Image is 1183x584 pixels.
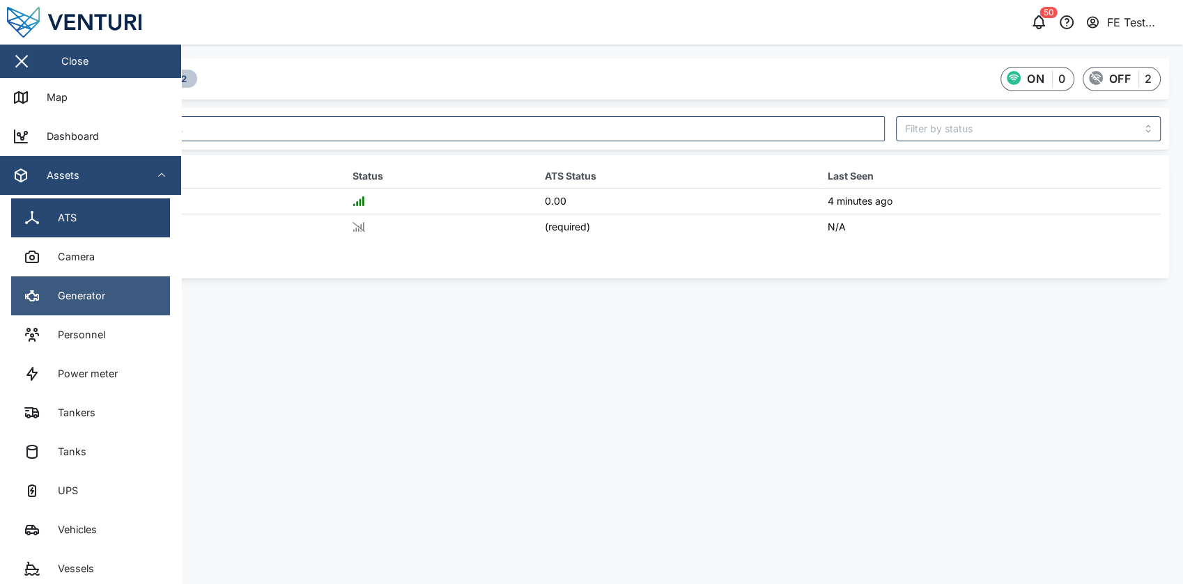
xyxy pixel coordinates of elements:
[67,164,346,189] th: Asset Name
[47,444,86,459] div: Tanks
[1027,70,1044,88] div: ON
[1145,70,1152,88] div: 2
[1040,7,1058,18] div: 50
[896,116,1161,141] input: Filter by status
[545,194,814,209] div: 0.00
[821,189,1161,214] td: 4 minutes ago
[1085,13,1172,32] button: FE Test Admin
[47,327,105,342] div: Personnel
[47,366,118,381] div: Power meter
[47,249,95,265] div: Camera
[538,164,821,189] th: ATS Status
[181,70,187,87] span: 2
[7,7,188,38] img: Main Logo
[545,219,814,235] div: (required)
[61,54,88,69] div: Close
[1109,70,1131,88] div: OFF
[11,198,170,237] a: ATS
[47,561,94,576] div: Vessels
[47,405,95,420] div: Tankers
[47,483,78,498] div: UPS
[36,168,79,183] div: Assets
[346,164,538,189] th: Status
[47,288,105,303] div: Generator
[11,237,170,276] a: Camera
[11,432,170,471] a: Tanks
[36,129,99,144] div: Dashboard
[47,210,77,226] div: ATS
[11,471,170,510] a: UPS
[11,510,170,549] a: Vehicles
[1058,70,1065,88] div: 0
[821,164,1161,189] th: Last Seen
[11,354,170,393] a: Power meter
[821,214,1161,239] td: N/A
[11,315,170,354] a: Personnel
[36,90,68,105] div: Map
[67,116,885,141] input: Search asset here...
[11,276,170,315] a: Generator
[47,522,97,537] div: Vehicles
[1107,14,1171,31] div: FE Test Admin
[11,393,170,432] a: Tankers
